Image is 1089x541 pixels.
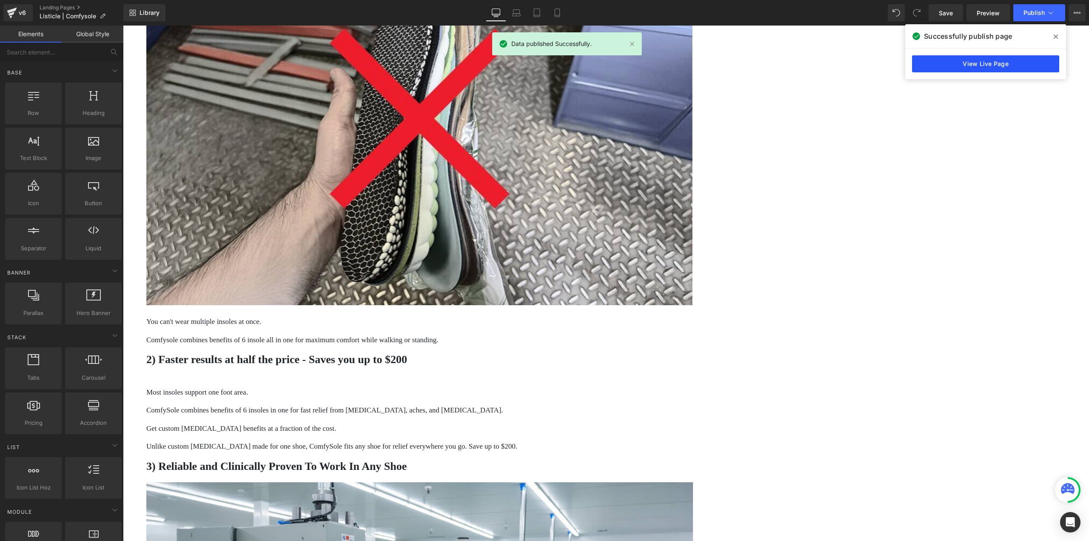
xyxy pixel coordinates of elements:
[40,4,123,11] a: Landing Pages
[6,443,21,451] span: List
[6,333,27,341] span: Stack
[924,31,1012,41] span: Successfully publish page
[888,4,905,21] button: Undo
[547,4,567,21] a: Mobile
[23,434,570,448] h1: 3) Reliable and Clinically Proven To Work In Any Shoe
[6,508,33,516] span: Module
[123,4,165,21] a: New Library
[68,418,119,427] span: Accordion
[6,69,23,77] span: Base
[8,418,59,427] span: Pricing
[908,4,925,21] button: Redo
[23,309,570,320] p: Comfysole combines benefits of 6 insole all in one for maximum comfort while walking or standing.
[8,109,59,117] span: Row
[68,109,119,117] span: Heading
[8,154,59,163] span: Text Block
[23,327,570,341] h1: 2) Faster results at half the price - Saves you up to $200
[1069,4,1086,21] button: More
[3,4,33,21] a: v6
[140,9,160,17] span: Library
[23,291,570,302] p: You can't wear multiple insoles at once.
[912,55,1059,72] a: View Live Page
[6,269,31,277] span: Banner
[8,309,59,318] span: Parallax
[977,9,1000,17] span: Preview
[1013,4,1065,21] button: Publish
[8,244,59,253] span: Separator
[1060,512,1080,532] div: Open Intercom Messenger
[68,483,119,492] span: Icon List
[23,361,570,372] p: Most insoles support one foot area.
[939,9,953,17] span: Save
[966,4,1010,21] a: Preview
[68,199,119,208] span: Button
[8,373,59,382] span: Tabs
[23,379,570,390] p: ComfySole combines benefits of 6 insoles in one for fast relief from [MEDICAL_DATA], aches, and [...
[506,4,527,21] a: Laptop
[62,26,123,43] a: Global Style
[486,4,506,21] a: Desktop
[68,373,119,382] span: Carousel
[68,154,119,163] span: Image
[527,4,547,21] a: Tablet
[23,415,570,427] p: Unlike custom [MEDICAL_DATA] made for one shoe, ComfySole fits any shoe for relief everywhere you...
[68,244,119,253] span: Liquid
[40,13,96,20] span: Listicle | Comfysole
[8,199,59,208] span: Icon
[17,7,28,18] div: v6
[1023,9,1045,16] span: Publish
[68,309,119,318] span: Hero Banner
[511,39,592,49] span: Data published Successfully.
[23,398,570,409] p: Get custom [MEDICAL_DATA] benefits at a fraction of the cost.
[8,483,59,492] span: Icon List Hoz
